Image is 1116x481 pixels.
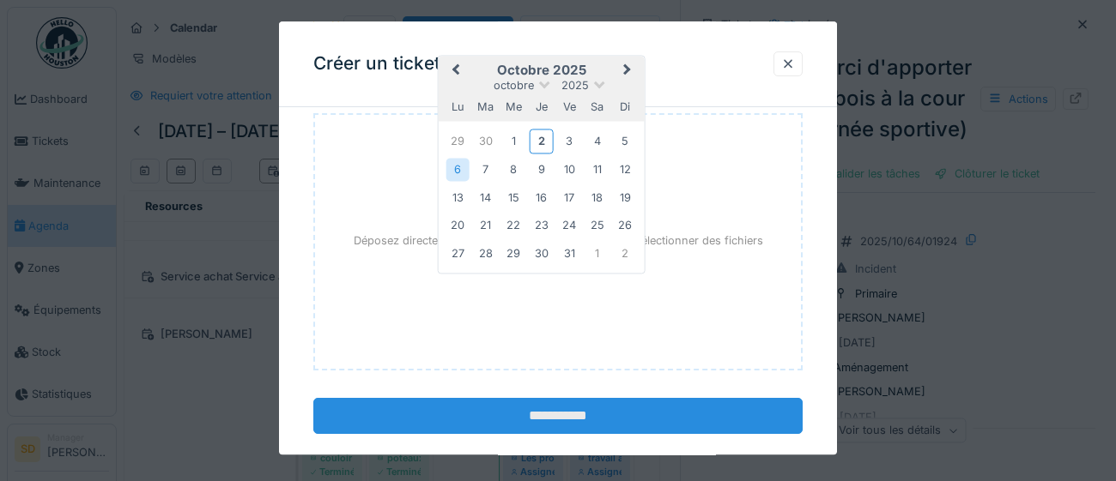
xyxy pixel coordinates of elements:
[474,242,497,265] div: Choose mardi 28 octobre 2025
[530,214,553,237] div: Choose jeudi 23 octobre 2025
[446,186,470,209] div: Choose lundi 13 octobre 2025
[502,96,525,119] div: mercredi
[444,127,639,268] div: Month octobre, 2025
[502,242,525,265] div: Choose mercredi 29 octobre 2025
[530,96,553,119] div: jeudi
[585,186,609,209] div: Choose samedi 18 octobre 2025
[585,159,609,182] div: Choose samedi 11 octobre 2025
[502,159,525,182] div: Choose mercredi 8 octobre 2025
[613,159,636,182] div: Choose dimanche 12 octobre 2025
[446,96,470,119] div: lundi
[440,58,468,86] button: Previous Month
[494,80,534,93] span: octobre
[446,214,470,237] div: Choose lundi 20 octobre 2025
[585,214,609,237] div: Choose samedi 25 octobre 2025
[530,129,553,153] div: Choose jeudi 2 octobre 2025
[558,129,581,153] div: Choose vendredi 3 octobre 2025
[502,214,525,237] div: Choose mercredi 22 octobre 2025
[446,242,470,265] div: Choose lundi 27 octobre 2025
[561,80,589,93] span: 2025
[474,96,497,119] div: mardi
[530,186,553,209] div: Choose jeudi 16 octobre 2025
[558,242,581,265] div: Choose vendredi 31 octobre 2025
[439,63,645,79] h2: octobre 2025
[474,129,497,153] div: Choose mardi 30 septembre 2025
[558,214,581,237] div: Choose vendredi 24 octobre 2025
[585,242,609,265] div: Choose samedi 1 novembre 2025
[530,159,553,182] div: Choose jeudi 9 octobre 2025
[613,186,636,209] div: Choose dimanche 19 octobre 2025
[585,129,609,153] div: Choose samedi 4 octobre 2025
[613,129,636,153] div: Choose dimanche 5 octobre 2025
[474,186,497,209] div: Choose mardi 14 octobre 2025
[530,242,553,265] div: Choose jeudi 30 octobre 2025
[613,242,636,265] div: Choose dimanche 2 novembre 2025
[446,129,470,153] div: Choose lundi 29 septembre 2025
[502,186,525,209] div: Choose mercredi 15 octobre 2025
[616,58,643,86] button: Next Month
[585,96,609,119] div: samedi
[613,214,636,237] div: Choose dimanche 26 octobre 2025
[558,186,581,209] div: Choose vendredi 17 octobre 2025
[558,96,581,119] div: vendredi
[313,53,440,75] h3: Créer un ticket
[354,232,763,249] p: Déposez directement des fichiers ici, ou cliquez pour sélectionner des fichiers
[446,159,470,182] div: Choose lundi 6 octobre 2025
[502,129,525,153] div: Choose mercredi 1 octobre 2025
[474,159,497,182] div: Choose mardi 7 octobre 2025
[613,96,636,119] div: dimanche
[474,214,497,237] div: Choose mardi 21 octobre 2025
[558,159,581,182] div: Choose vendredi 10 octobre 2025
